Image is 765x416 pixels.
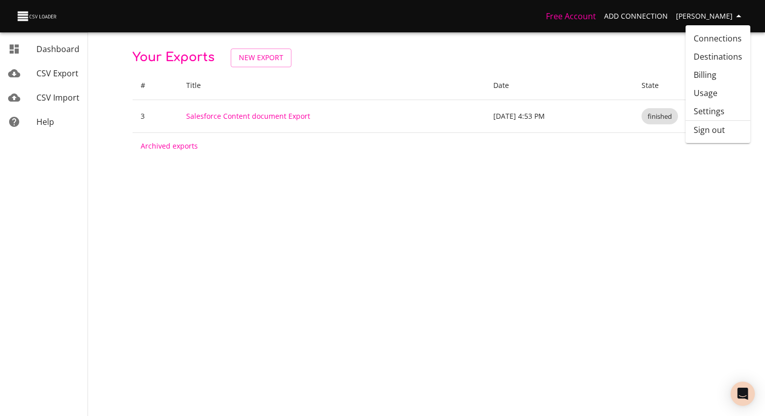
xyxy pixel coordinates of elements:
a: Free Account [546,11,596,22]
a: Connections [686,29,750,48]
a: Salesforce Content document Export [186,111,310,121]
a: Destinations [686,48,750,66]
th: Date [485,71,634,100]
a: New Export [231,49,291,67]
span: New Export [239,52,283,64]
td: [DATE] 4:53 PM [485,100,634,132]
a: Usage [686,84,750,102]
span: [PERSON_NAME] [676,10,745,23]
a: Archived exports [141,141,198,151]
span: CSV Import [36,92,79,103]
span: Dashboard [36,43,79,55]
th: State [633,71,749,100]
span: Add Connection [604,10,668,23]
li: Sign out [686,121,750,139]
a: Settings [686,102,750,120]
button: [PERSON_NAME] [672,7,749,26]
span: CSV Export [36,68,78,79]
img: CSV Loader [16,9,59,23]
td: 3 [133,100,178,132]
span: finished [642,112,678,121]
th: # [133,71,178,100]
div: Open Intercom Messenger [731,382,755,406]
span: Help [36,116,54,127]
a: Add Connection [600,7,672,26]
th: Title [178,71,485,100]
a: Billing [686,66,750,84]
span: Your Exports [133,51,215,64]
